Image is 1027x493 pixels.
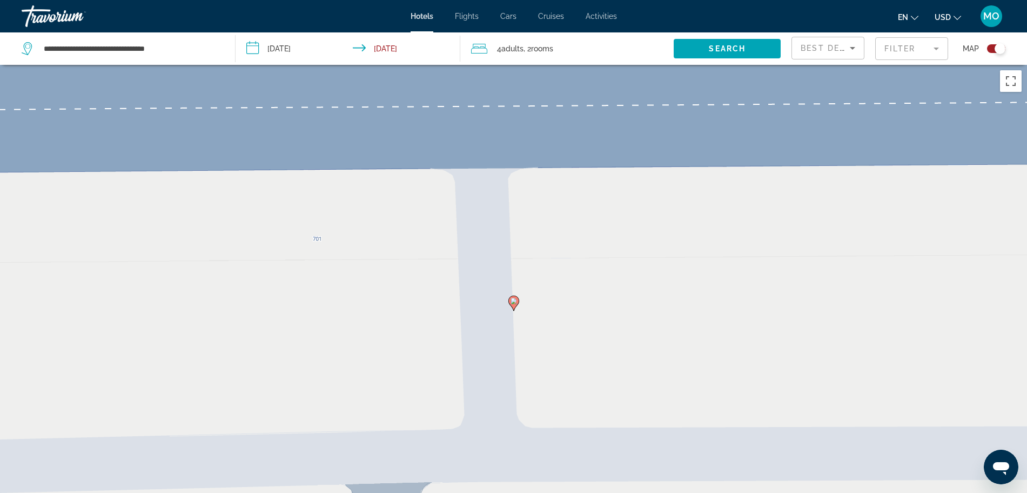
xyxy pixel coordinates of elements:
button: Toggle map [979,44,1005,54]
a: Travorium [22,2,130,30]
a: Cars [500,12,516,21]
a: Activities [586,12,617,21]
span: Map [963,41,979,56]
button: User Menu [977,5,1005,28]
span: Adults [501,44,523,53]
a: Flights [455,12,479,21]
span: MO [983,11,999,22]
button: Travelers: 4 adults, 0 children [460,32,674,65]
a: Cruises [538,12,564,21]
span: Search [709,44,746,53]
span: rooms [531,44,553,53]
span: USD [935,13,951,22]
iframe: Button to launch messaging window [984,450,1018,484]
span: Best Deals [801,44,857,52]
mat-select: Sort by [801,42,855,55]
button: Search [674,39,781,58]
button: Filter [875,37,948,61]
button: Change language [898,9,918,25]
span: en [898,13,908,22]
button: Check-in date: Oct 23, 2025 Check-out date: Oct 26, 2025 [236,32,460,65]
button: Change currency [935,9,961,25]
a: Hotels [411,12,433,21]
button: Toggle fullscreen view [1000,70,1022,92]
span: 4 [497,41,523,56]
span: , 2 [523,41,553,56]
